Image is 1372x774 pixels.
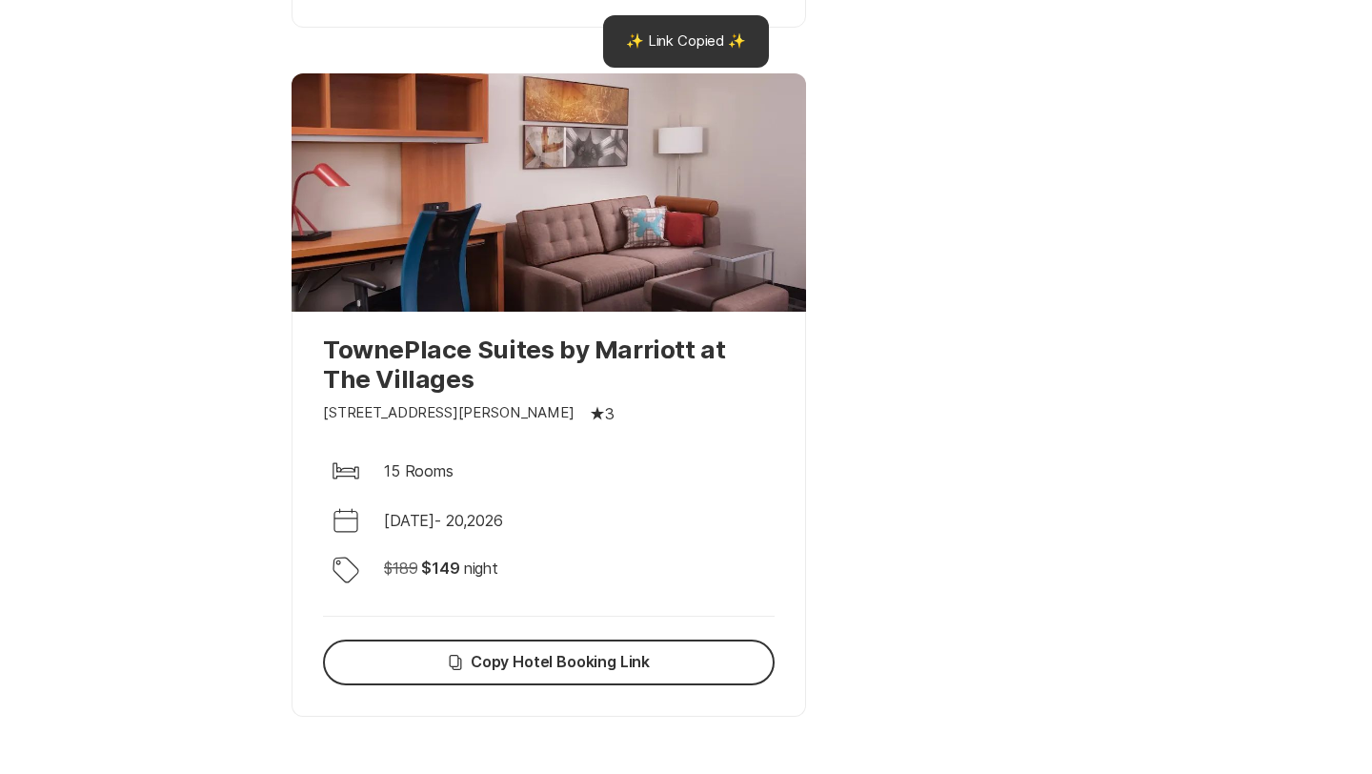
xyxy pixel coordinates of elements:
p: $ 149 [421,557,459,580]
button: Copy Hotel Booking Link [323,640,775,685]
p: night [464,557,498,580]
p: 15 Rooms [384,459,454,482]
div: ✨ Link Copied ✨ [626,31,746,52]
p: $ 189 [384,557,417,580]
p: 3 [605,402,615,425]
p: [STREET_ADDRESS][PERSON_NAME] [323,402,575,424]
p: [DATE] - 20 , 2026 [384,509,503,532]
p: TownePlace Suites by Marriott at The Villages [323,335,775,394]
